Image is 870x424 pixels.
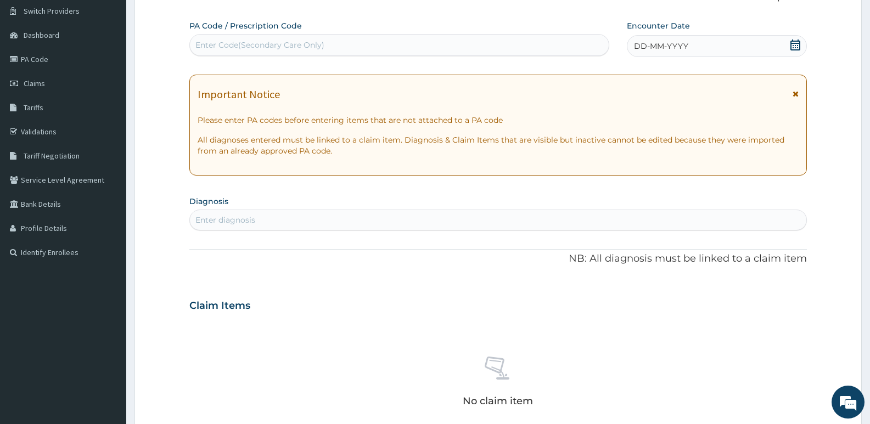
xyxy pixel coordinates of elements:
[24,151,80,161] span: Tariff Negotiation
[198,88,280,100] h1: Important Notice
[189,252,807,266] p: NB: All diagnosis must be linked to a claim item
[627,20,690,31] label: Encounter Date
[5,299,209,338] textarea: Type your message and hit 'Enter'
[463,395,533,406] p: No claim item
[64,138,151,249] span: We're online!
[198,115,799,126] p: Please enter PA codes before entering items that are not attached to a PA code
[189,20,302,31] label: PA Code / Prescription Code
[24,30,59,40] span: Dashboard
[198,134,799,156] p: All diagnoses entered must be linked to a claim item. Diagnosis & Claim Items that are visible bu...
[24,78,45,88] span: Claims
[634,41,688,52] span: DD-MM-YYYY
[189,196,228,207] label: Diagnosis
[195,39,324,50] div: Enter Code(Secondary Care Only)
[57,61,184,76] div: Chat with us now
[24,103,43,112] span: Tariffs
[195,214,255,225] div: Enter diagnosis
[20,55,44,82] img: d_794563401_company_1708531726252_794563401
[180,5,206,32] div: Minimize live chat window
[24,6,80,16] span: Switch Providers
[189,300,250,312] h3: Claim Items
